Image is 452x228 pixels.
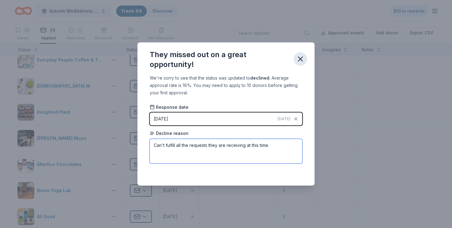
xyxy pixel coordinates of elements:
[150,74,302,96] div: We're sorry to see that the status was updated to . Average approval rate is 16%. You may need to...
[150,112,302,125] button: [DATE][DATE]
[154,115,168,123] div: [DATE]
[150,104,188,110] span: Response date
[278,116,290,121] span: [DATE]
[150,50,289,69] div: They missed out on a great opportunity!
[250,75,269,81] b: declined
[150,139,302,163] textarea: Can't fulfill all the requests they are receiving at this time.
[150,130,188,136] span: Decline reason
